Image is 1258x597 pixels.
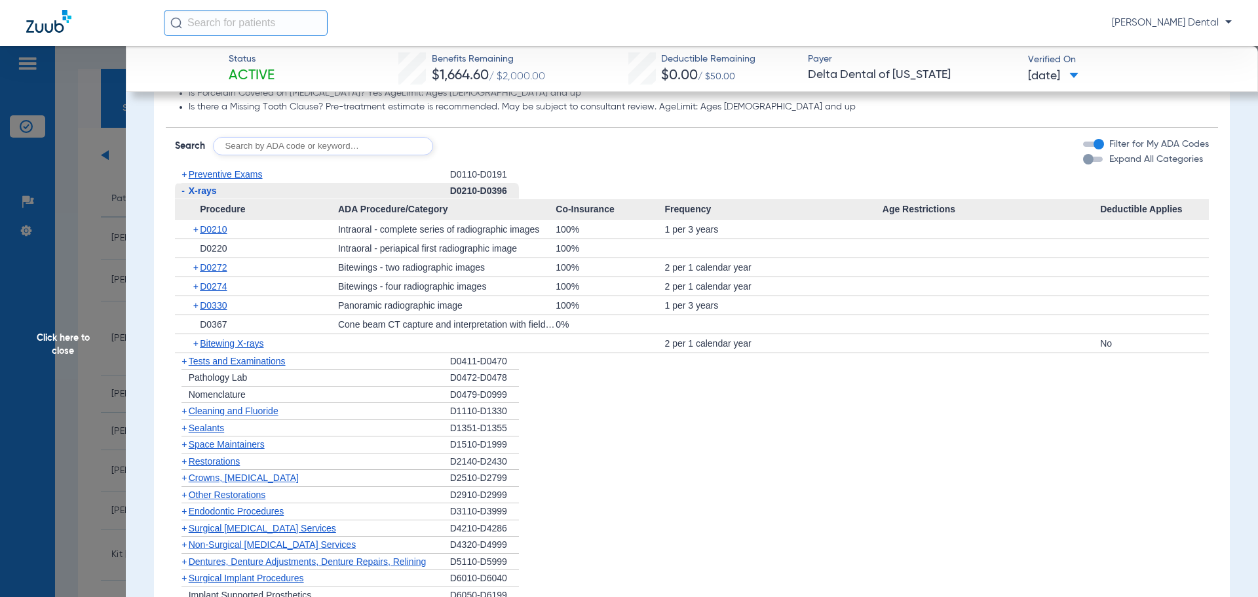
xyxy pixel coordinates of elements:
div: 100% [556,277,664,296]
span: Expand All Categories [1109,155,1203,164]
span: + [193,277,200,296]
span: Other Restorations [189,490,266,500]
span: D0367 [200,319,227,330]
span: + [181,490,187,500]
span: Cleaning and Fluoride [189,406,278,416]
div: 1 per 3 years [664,296,882,315]
span: D0210 [200,224,227,235]
div: D1110-D1330 [450,403,519,420]
div: 2 per 1 calendar year [664,334,882,353]
div: D2140-D2430 [450,453,519,471]
li: Is there a Missing Tooth Clause? Pre-treatment estimate is recommended. May be subject to consult... [189,102,1210,113]
span: Tests and Examinations [189,356,286,366]
div: D0210-D0396 [450,183,519,200]
span: + [193,334,200,353]
span: D0274 [200,281,227,292]
span: Bitewing X-rays [200,338,263,349]
div: D4210-D4286 [450,520,519,537]
span: Verified On [1028,53,1237,67]
span: Nomenclature [189,389,246,400]
span: [PERSON_NAME] Dental [1112,16,1232,29]
span: Procedure [175,199,338,220]
div: Intraoral - periapical first radiographic image [338,239,556,258]
span: + [181,556,187,567]
div: D0411-D0470 [450,353,519,370]
span: + [193,296,200,315]
div: D1351-D1355 [450,420,519,437]
span: Non-Surgical [MEDICAL_DATA] Services [189,539,356,550]
span: + [181,423,187,433]
span: + [181,406,187,416]
div: 2 per 1 calendar year [664,258,882,277]
span: Sealants [189,423,224,433]
div: D0110-D0191 [450,166,519,183]
div: 100% [556,296,664,315]
span: [DATE] [1028,68,1078,85]
span: Restorations [189,456,240,467]
span: Pathology Lab [189,372,248,383]
div: Cone beam CT capture and interpretation with field of view of both jaws; with or without cranium [338,315,556,334]
span: Delta Dental of [US_STATE] [808,67,1017,83]
span: Active [229,67,275,85]
div: 0% [556,315,664,334]
span: Age Restrictions [883,199,1100,220]
span: Payer [808,52,1017,66]
span: + [181,169,187,180]
div: 100% [556,220,664,239]
span: + [193,220,200,239]
img: Search Icon [170,17,182,29]
div: D0472-D0478 [450,370,519,387]
span: / $50.00 [698,72,735,81]
img: Zuub Logo [26,10,71,33]
li: Is Porcelain Covered on [MEDICAL_DATA]? Yes AgeLimit: Ages [DEMOGRAPHIC_DATA] and up [189,88,1210,100]
span: Co-Insurance [556,199,664,220]
input: Search for patients [164,10,328,36]
div: D4320-D4999 [450,537,519,554]
span: D0220 [200,243,227,254]
span: + [181,506,187,516]
iframe: Chat Widget [1192,534,1258,597]
div: Intraoral - complete series of radiographic images [338,220,556,239]
div: D0479-D0999 [450,387,519,404]
span: Deductible Applies [1100,199,1209,220]
span: Crowns, [MEDICAL_DATA] [189,472,299,483]
span: + [193,258,200,277]
div: D5110-D5999 [450,554,519,571]
span: Surgical Implant Procedures [189,573,304,583]
span: + [181,539,187,550]
span: Status [229,52,275,66]
span: Benefits Remaining [432,52,545,66]
div: D2910-D2999 [450,487,519,504]
span: Endodontic Procedures [189,506,284,516]
div: D6010-D6040 [450,570,519,587]
div: D2510-D2799 [450,470,519,487]
label: Filter for My ADA Codes [1107,138,1209,151]
span: - [181,185,185,196]
div: Bitewings - two radiographic images [338,258,556,277]
span: + [181,523,187,533]
span: + [181,472,187,483]
span: D0330 [200,300,227,311]
span: $1,664.60 [432,69,489,83]
span: + [181,456,187,467]
span: ADA Procedure/Category [338,199,556,220]
span: Frequency [664,199,882,220]
span: Search [175,140,205,153]
span: Preventive Exams [189,169,263,180]
span: + [181,356,187,366]
span: Dentures, Denture Adjustments, Denture Repairs, Relining [189,556,427,567]
div: Bitewings - four radiographic images [338,277,556,296]
span: / $2,000.00 [489,71,545,82]
div: D3110-D3999 [450,503,519,520]
span: D0272 [200,262,227,273]
div: 100% [556,239,664,258]
div: 2 per 1 calendar year [664,277,882,296]
span: Deductible Remaining [661,52,755,66]
div: Panoramic radiographic image [338,296,556,315]
span: + [181,439,187,450]
span: + [181,573,187,583]
span: X-rays [189,185,217,196]
div: No [1100,334,1209,353]
div: 1 per 3 years [664,220,882,239]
